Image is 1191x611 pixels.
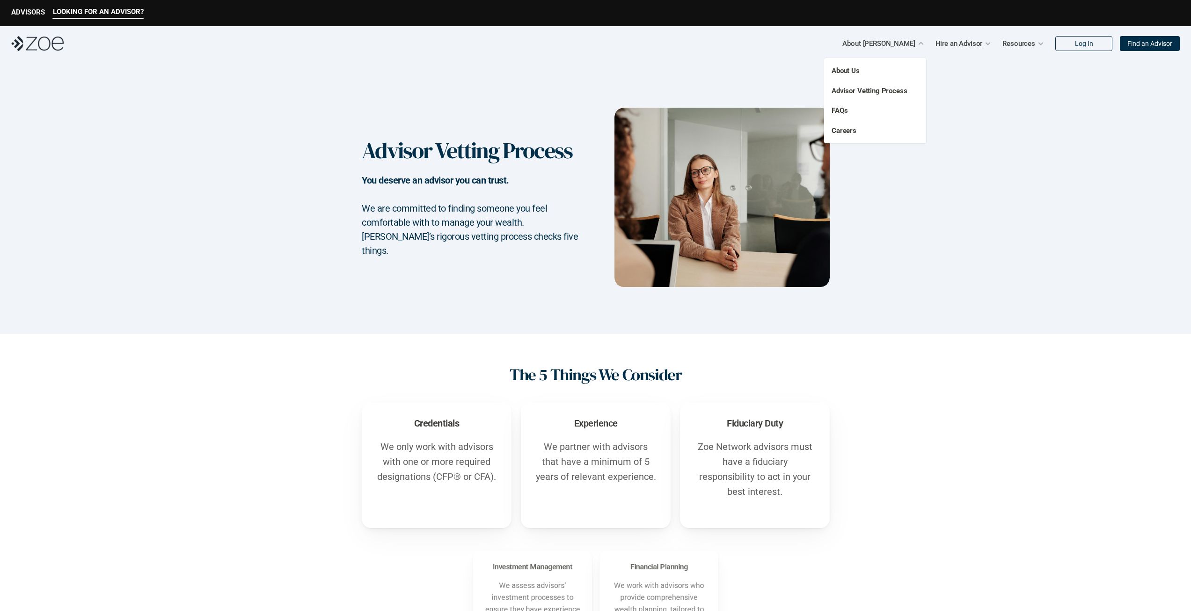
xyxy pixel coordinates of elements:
h3: Financial Planning [630,561,687,572]
p: LOOKING FOR AN ADVISOR? [53,7,144,16]
p: Find an Advisor [1127,40,1172,48]
h2: You deserve an advisor you can trust. [362,173,578,201]
h3: Fiduciary Duty [727,417,783,430]
p: We partner with advisors that have a minimum of 5 years of relevant experience. [535,439,657,484]
a: FAQs [832,106,848,115]
p: ADVISORS [11,8,45,16]
h3: Investment Management [492,561,572,572]
a: About Us [832,66,860,75]
h1: The 5 Things We Consider [510,366,681,384]
p: Zoe Network advisors must have a fiduciary responsibility to act in your best interest. [694,439,816,499]
a: Find an Advisor [1120,36,1180,51]
a: Advisor Vetting Process [832,87,907,95]
p: We only work with advisors with one or more required designations (CFP® or CFA). [376,439,497,484]
p: About [PERSON_NAME] [842,37,915,51]
h1: Advisor Vetting Process [362,137,576,164]
h3: Credentials [414,417,459,430]
p: Hire an Advisor [935,37,983,51]
a: Log In [1055,36,1112,51]
p: Log In [1075,40,1093,48]
a: Careers [832,126,856,135]
h2: We are committed to finding someone you feel comfortable with to manage your wealth. [PERSON_NAME... [362,201,578,258]
h3: Experience [574,417,617,430]
p: Resources [1002,37,1035,51]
